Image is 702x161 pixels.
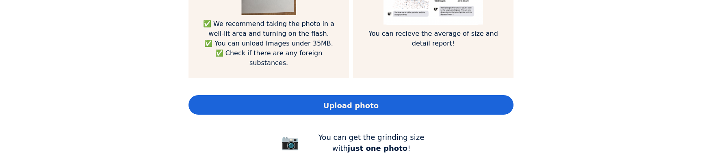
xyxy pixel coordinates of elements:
[281,134,299,150] span: 📷
[323,100,379,111] span: Upload photo
[310,132,432,154] div: You can get the grinding size with !
[365,29,501,48] p: You can recieve the average of size and detail report!
[201,19,337,68] p: ✅ We recommend taking the photo in a well-lit area and turning on the flash. ✅ You can unload Ima...
[348,144,407,152] b: just one photo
